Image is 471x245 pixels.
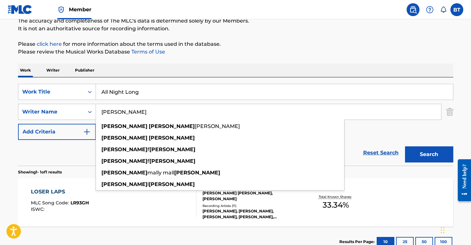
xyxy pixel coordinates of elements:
[450,3,463,16] div: User Menu
[31,206,46,212] span: ISWC :
[8,5,33,14] img: MLC Logo
[441,220,445,240] div: Drag
[147,158,149,164] span: f
[426,6,434,14] img: help
[203,208,300,220] div: [PERSON_NAME], [PERSON_NAME], [PERSON_NAME], [PERSON_NAME], [PERSON_NAME]
[101,135,147,141] strong: [PERSON_NAME]
[149,123,195,129] strong: [PERSON_NAME]
[149,135,195,141] strong: [PERSON_NAME]
[440,6,447,13] div: Notifications
[203,190,300,202] div: [PERSON_NAME] [PERSON_NAME], [PERSON_NAME]
[149,158,195,164] strong: [PERSON_NAME]
[101,170,147,176] strong: [PERSON_NAME]
[323,199,349,211] span: 33.34 %
[195,123,240,129] span: [PERSON_NAME]
[57,6,65,14] img: Top Rightsholder
[423,3,436,16] div: Help
[18,84,453,166] form: Search Form
[73,64,96,77] p: Publisher
[147,146,149,152] span: f
[101,158,147,164] strong: [PERSON_NAME]
[101,181,147,187] strong: [PERSON_NAME]
[18,169,62,175] p: Showing 1 - 1 of 1 results
[18,64,33,77] p: Work
[18,17,453,25] p: The accuracy and completeness of The MLC's data is determined solely by our Members.
[453,154,471,206] iframe: Resource Center
[360,146,402,160] a: Reset Search
[147,181,149,187] span: l
[439,214,471,245] iframe: Chat Widget
[18,48,453,56] p: Please review the Musical Works Database
[22,108,80,116] div: Writer Name
[22,88,80,96] div: Work Title
[18,178,453,227] a: LOSER LAPSMLC Song Code:LR93GHISWC:Writers (3)[PERSON_NAME] [PERSON_NAME], [PERSON_NAME]Recording...
[18,25,453,33] p: It is not an authoritative source for recording information.
[18,40,453,48] p: Please for more information about the terms used in the database.
[407,3,419,16] a: Public Search
[446,104,453,120] img: Delete Criterion
[130,49,165,55] a: Terms of Use
[409,6,417,14] img: search
[83,128,91,136] img: 9d2ae6d4665cec9f34b9.svg
[31,200,71,206] span: MLC Song Code :
[174,170,220,176] strong: [PERSON_NAME]
[149,181,195,187] strong: [PERSON_NAME]
[101,146,147,152] strong: [PERSON_NAME]
[18,124,96,140] button: Add Criteria
[44,64,61,77] p: Writer
[37,41,62,47] a: click here
[339,239,376,245] p: Results Per Page:
[319,194,353,199] p: Total Known Shares:
[203,203,300,208] div: Recording Artists ( 11 )
[71,200,89,206] span: LR93GH
[147,170,174,176] span: mally mall
[149,146,195,152] strong: [PERSON_NAME]
[31,188,89,196] div: LOSER LAPS
[69,6,91,13] span: Member
[405,146,453,162] button: Search
[101,123,147,129] strong: [PERSON_NAME]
